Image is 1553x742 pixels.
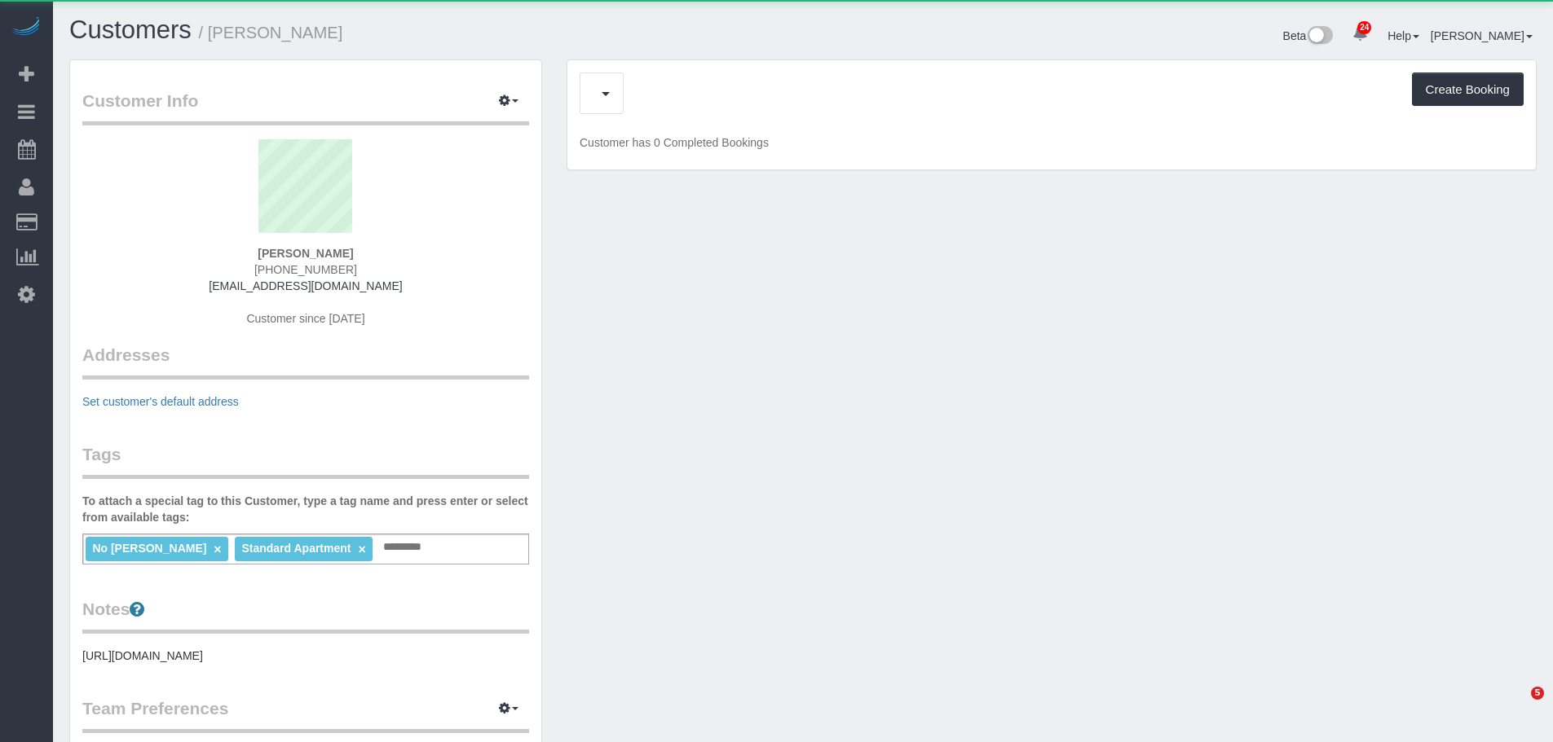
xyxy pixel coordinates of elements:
legend: Customer Info [82,89,529,125]
a: × [214,542,221,556]
span: Customer since [DATE] [246,312,364,325]
img: Automaid Logo [10,16,42,39]
a: Help [1388,29,1419,42]
label: To attach a special tag to this Customer, type a tag name and press enter or select from availabl... [82,493,529,525]
small: / [PERSON_NAME] [199,24,343,42]
legend: Team Preferences [82,696,529,733]
strong: [PERSON_NAME] [258,247,353,260]
p: Customer has 0 Completed Bookings [580,134,1524,151]
a: Customers [69,15,192,44]
a: [EMAIL_ADDRESS][DOMAIN_NAME] [209,279,402,292]
span: 24 [1357,21,1371,34]
a: [PERSON_NAME] [1431,29,1533,42]
legend: Tags [82,442,529,479]
span: No [PERSON_NAME] [92,542,206,555]
a: × [358,542,365,556]
span: Standard Apartment [241,542,351,555]
button: Create Booking [1412,72,1524,107]
pre: [URL][DOMAIN_NAME] [82,648,529,664]
a: 24 [1344,16,1376,52]
span: 5 [1531,687,1544,700]
a: Beta [1283,29,1334,42]
legend: Notes [82,597,529,634]
iframe: Intercom live chat [1498,687,1537,726]
img: New interface [1306,26,1333,47]
span: [PHONE_NUMBER] [254,263,357,276]
a: Set customer's default address [82,395,239,408]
